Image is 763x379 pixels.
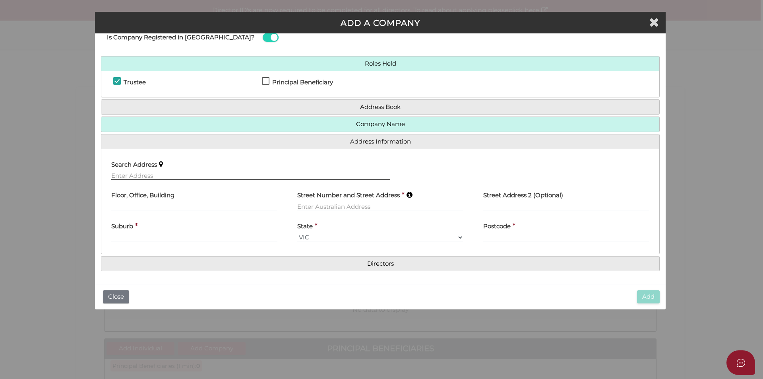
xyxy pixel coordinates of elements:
h4: Search Address [111,161,157,168]
a: Directors [107,260,653,267]
button: Add [637,290,660,303]
i: Keep typing in your address(including suburb) until it appears [159,161,163,167]
i: Keep typing in your address(including suburb) until it appears [407,191,412,198]
input: Enter Address [111,171,390,180]
button: Open asap [726,350,755,375]
h4: Street Address 2 (Optional) [483,192,563,199]
h4: State [297,223,313,230]
h4: Postcode [483,223,511,230]
input: Enter Australian Address [297,202,463,211]
button: Close [103,290,129,303]
h4: Street Number and Street Address [297,192,400,199]
h4: Suburb [111,223,133,230]
a: Address Information [107,138,653,145]
h4: Floor, Office, Building [111,192,174,199]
